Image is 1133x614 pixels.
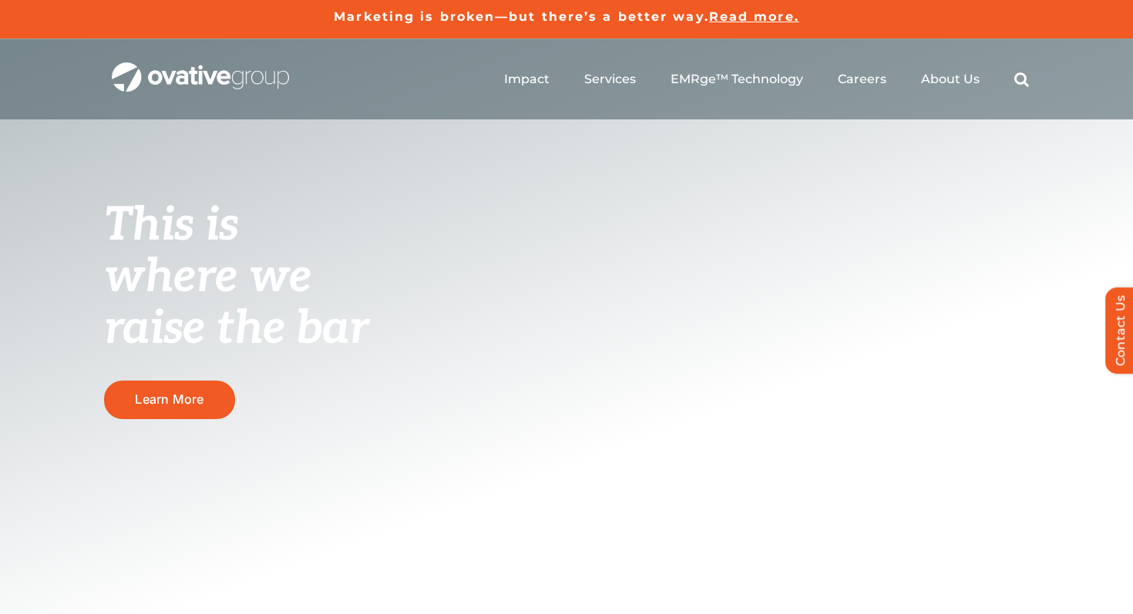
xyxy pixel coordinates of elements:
[1014,72,1029,87] a: Search
[504,55,1029,104] nav: Menu
[104,381,235,418] a: Learn More
[334,9,709,24] a: Marketing is broken—but there’s a better way.
[104,250,368,357] span: where we raise the bar
[709,9,799,24] a: Read more.
[135,392,203,407] span: Learn More
[671,72,803,87] a: EMRge™ Technology
[104,198,238,253] span: This is
[504,72,550,87] a: Impact
[584,72,636,87] a: Services
[838,72,886,87] a: Careers
[112,61,289,75] a: OG_Full_horizontal_WHT
[921,72,980,87] a: About Us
